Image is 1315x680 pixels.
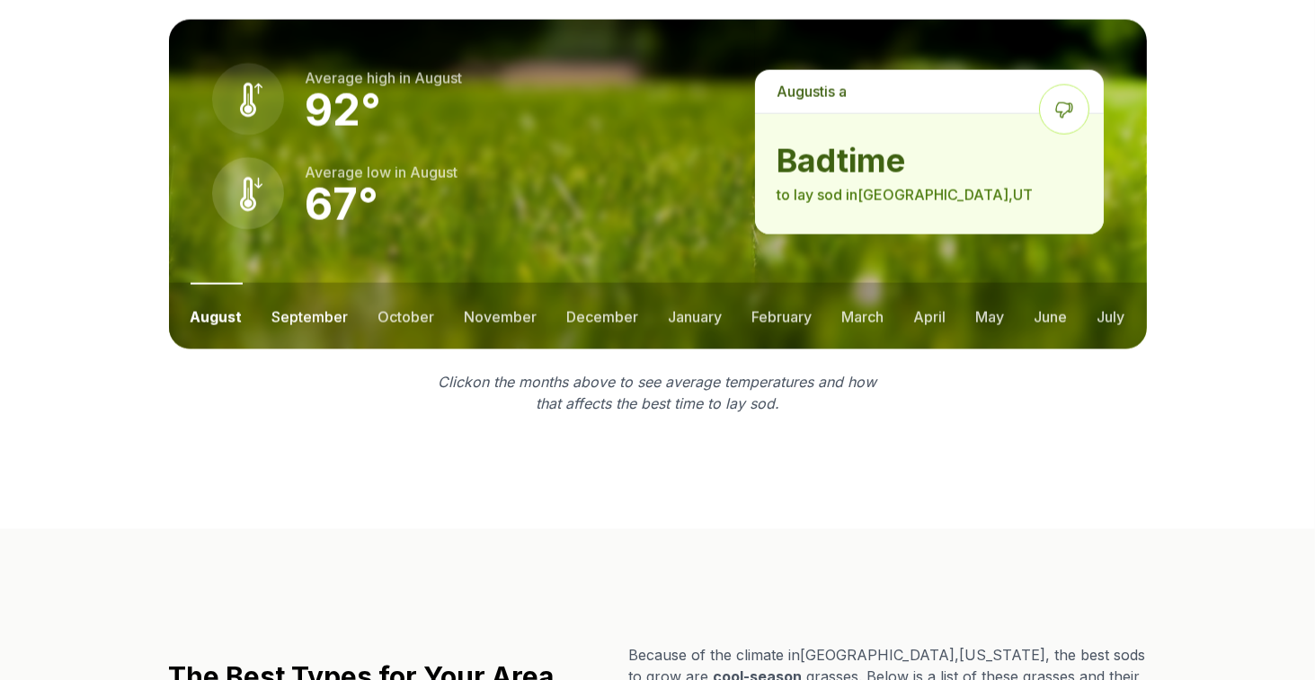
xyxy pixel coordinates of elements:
span: august [777,83,824,101]
button: july [1097,283,1125,349]
strong: 67 ° [306,178,379,231]
p: is a [755,70,1103,113]
button: may [976,283,1005,349]
button: september [272,283,349,349]
button: june [1035,283,1068,349]
button: april [914,283,946,349]
p: Average high in [306,67,463,89]
button: august [191,283,243,349]
span: august [415,69,463,87]
button: february [752,283,813,349]
button: november [465,283,538,349]
strong: 92 ° [306,84,382,137]
button: january [669,283,723,349]
p: Average low in [306,162,458,183]
button: october [378,283,435,349]
p: to lay sod in [GEOGRAPHIC_DATA] , UT [777,184,1081,206]
span: august [411,163,458,181]
button: march [842,283,884,349]
strong: bad time [777,143,1081,179]
button: december [567,283,639,349]
p: Click on the months above to see average temperatures and how that affects the best time to lay sod. [428,371,888,414]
